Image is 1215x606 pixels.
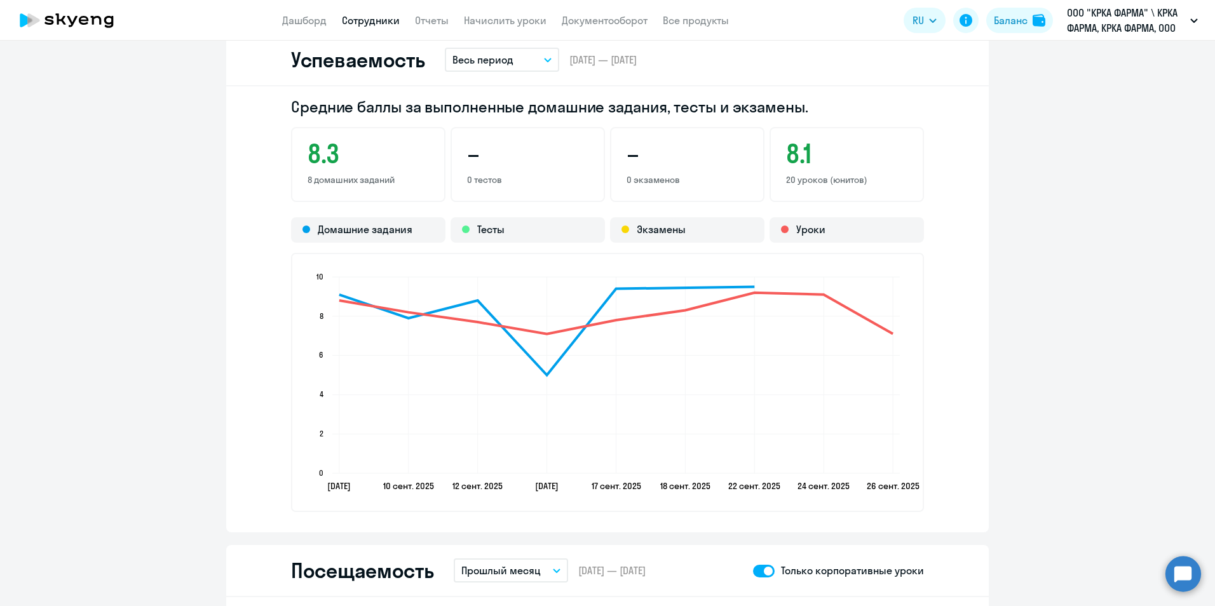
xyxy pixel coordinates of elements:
[327,480,351,492] text: [DATE]
[467,174,588,185] p: 0 тестов
[1061,5,1204,36] button: ООО "КРКА ФАРМА" \ КРКА ФАРМА, КРКА ФАРМА, ООО
[904,8,946,33] button: RU
[786,174,907,185] p: 20 уроков (юнитов)
[308,138,429,169] h3: 8.3
[535,480,559,492] text: [DATE]
[728,480,780,492] text: 22 сент. 2025
[291,558,433,583] h2: Посещаемость
[786,138,907,169] h3: 8.1
[986,8,1053,33] button: Балансbalance
[867,480,920,492] text: 26 сент. 2025
[562,14,648,27] a: Документооборот
[415,14,449,27] a: Отчеты
[320,389,323,399] text: 4
[627,174,748,185] p: 0 экзаменов
[282,14,327,27] a: Дашборд
[308,174,429,185] p: 8 домашних заданий
[1067,5,1185,36] p: ООО "КРКА ФАРМА" \ КРКА ФАРМА, КРКА ФАРМА, ООО
[291,47,424,72] h2: Успеваемость
[610,217,764,243] div: Экзамены
[578,563,646,577] span: [DATE] — [DATE]
[320,311,323,321] text: 8
[452,52,513,67] p: Весь период
[291,217,445,243] div: Домашние задания
[1033,14,1045,27] img: balance
[342,14,400,27] a: Сотрудники
[454,558,568,582] button: Прошлый месяц
[452,480,503,492] text: 12 сент. 2025
[913,13,924,28] span: RU
[451,217,605,243] div: Тесты
[781,563,924,578] p: Только корпоративные уроки
[316,272,323,281] text: 10
[320,429,323,438] text: 2
[464,14,546,27] a: Начислить уроки
[770,217,924,243] div: Уроки
[627,138,748,169] h3: –
[660,480,710,492] text: 18 сент. 2025
[592,480,641,492] text: 17 сент. 2025
[383,480,434,492] text: 10 сент. 2025
[798,480,850,492] text: 24 сент. 2025
[319,350,323,360] text: 6
[569,53,637,67] span: [DATE] — [DATE]
[319,468,323,478] text: 0
[291,97,924,117] h2: Средние баллы за выполненные домашние задания, тесты и экзамены.
[663,14,729,27] a: Все продукты
[467,138,588,169] h3: –
[445,48,559,72] button: Весь период
[994,13,1028,28] div: Баланс
[461,563,541,578] p: Прошлый месяц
